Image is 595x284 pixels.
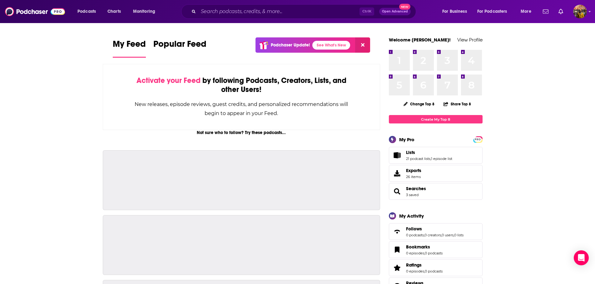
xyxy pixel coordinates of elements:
button: Show profile menu [573,5,587,18]
div: Open Intercom Messenger [574,250,589,265]
p: Podchaser Update! [271,42,310,48]
span: Podcasts [77,7,96,16]
span: Logged in as hratnayake [573,5,587,18]
a: Show notifications dropdown [556,6,566,17]
a: Create My Top 8 [389,115,483,123]
a: Bookmarks [406,244,443,250]
span: Bookmarks [389,241,483,258]
a: Popular Feed [153,39,206,58]
a: 0 podcasts [425,269,443,273]
span: Exports [406,168,421,173]
span: Exports [391,169,404,178]
div: My Pro [399,137,414,142]
span: My Feed [113,39,146,53]
button: open menu [516,7,539,17]
span: , [424,269,425,273]
div: My Activity [399,213,424,219]
a: Follows [406,226,464,232]
span: New [399,4,410,10]
a: Lists [406,150,452,155]
a: See What's New [312,41,350,50]
span: Activate your Feed [136,76,201,85]
a: View Profile [457,37,483,43]
span: Ratings [406,262,422,268]
a: 0 lists [454,233,464,237]
a: Searches [391,187,404,196]
a: 3 saved [406,193,419,197]
span: Ctrl K [359,7,374,16]
span: Charts [107,7,121,16]
a: 0 podcasts [406,233,424,237]
button: open menu [129,7,163,17]
a: 0 users [442,233,454,237]
span: More [521,7,531,16]
button: Share Top 8 [443,98,471,110]
div: by following Podcasts, Creators, Lists, and other Users! [134,76,349,94]
a: Show notifications dropdown [540,6,551,17]
span: Lists [406,150,415,155]
span: Bookmarks [406,244,430,250]
a: Charts [103,7,125,17]
span: Open Advanced [382,10,408,13]
a: My Feed [113,39,146,58]
button: open menu [73,7,104,17]
a: 0 episodes [406,269,424,273]
button: open menu [438,7,475,17]
span: Follows [389,223,483,240]
span: Follows [406,226,422,232]
input: Search podcasts, credits, & more... [198,7,359,17]
span: 26 items [406,175,421,179]
span: , [424,251,425,255]
span: Ratings [389,259,483,276]
a: 1 episode list [431,156,452,161]
span: For Podcasters [477,7,507,16]
a: Lists [391,151,404,160]
a: 0 creators [424,233,441,237]
a: 21 podcast lists [406,156,430,161]
div: New releases, episode reviews, guest credits, and personalized recommendations will begin to appe... [134,100,349,118]
button: open menu [473,7,516,17]
span: , [430,156,431,161]
img: User Profile [573,5,587,18]
span: Lists [389,147,483,164]
span: For Business [442,7,467,16]
a: 0 podcasts [425,251,443,255]
a: Exports [389,165,483,182]
a: Follows [391,227,404,236]
a: 0 episodes [406,251,424,255]
a: PRO [474,137,482,142]
div: Not sure who to follow? Try these podcasts... [103,130,380,135]
a: Ratings [391,263,404,272]
button: Change Top 8 [400,100,439,108]
a: Welcome [PERSON_NAME]! [389,37,451,43]
a: Bookmarks [391,245,404,254]
img: Podchaser - Follow, Share and Rate Podcasts [5,6,65,17]
span: , [454,233,454,237]
button: Open AdvancedNew [379,8,411,15]
div: Search podcasts, credits, & more... [187,4,422,19]
span: Popular Feed [153,39,206,53]
a: Ratings [406,262,443,268]
span: Monitoring [133,7,155,16]
a: Searches [406,186,426,191]
span: Searches [389,183,483,200]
